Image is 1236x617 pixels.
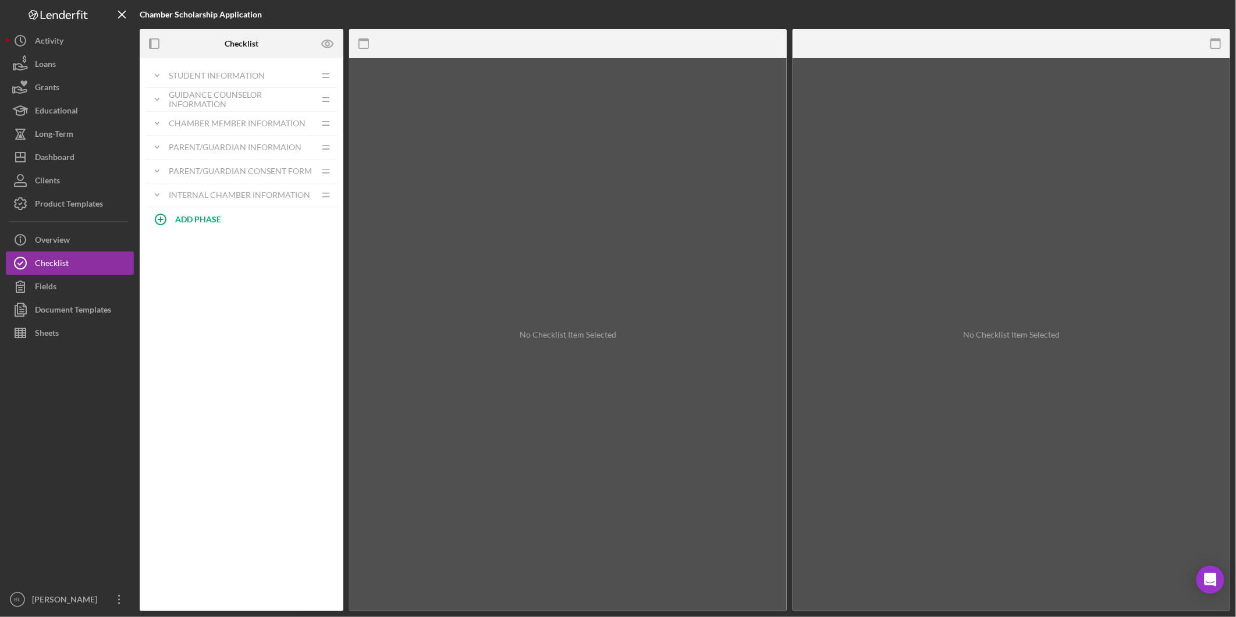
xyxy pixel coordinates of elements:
div: Educational [35,99,78,125]
b: Checklist [225,39,258,48]
b: Chamber Scholarship Application [140,9,262,19]
div: Internal Chamber Information [169,190,314,200]
div: Checklist [35,251,69,278]
div: Parent/Guardian Consent Form [169,166,314,176]
div: Parent/Guardian Informaion [169,143,314,152]
div: Sheets [35,321,59,347]
button: Activity [6,29,134,52]
text: BL [14,597,21,603]
button: Clients [6,169,134,192]
div: Open Intercom Messenger [1196,566,1224,594]
button: ADD PHASE [145,207,338,231]
button: Long-Term [6,122,134,146]
div: Student Information [169,71,314,80]
button: Grants [6,76,134,99]
div: Clients [35,169,60,195]
button: Loans [6,52,134,76]
div: No Checklist Item Selected [520,330,616,339]
button: Sheets [6,321,134,345]
button: Educational [6,99,134,122]
div: No Checklist Item Selected [963,330,1060,339]
div: Product Templates [35,192,103,218]
button: Product Templates [6,192,134,215]
div: Grants [35,76,59,102]
div: Dashboard [35,146,74,172]
div: Loans [35,52,56,79]
button: BL[PERSON_NAME] [6,588,134,611]
button: Fields [6,275,134,298]
button: Checklist [6,251,134,275]
div: Chamber Member Information [169,119,314,128]
button: Dashboard [6,146,134,169]
button: Overview [6,228,134,251]
div: Guidance Counselor Information [169,90,314,109]
div: Fields [35,275,56,301]
div: Overview [35,228,70,254]
b: ADD PHASE [175,214,221,224]
div: Activity [35,29,63,55]
button: Document Templates [6,298,134,321]
div: [PERSON_NAME] [29,588,105,614]
div: Document Templates [35,298,111,324]
div: Long-Term [35,122,73,148]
